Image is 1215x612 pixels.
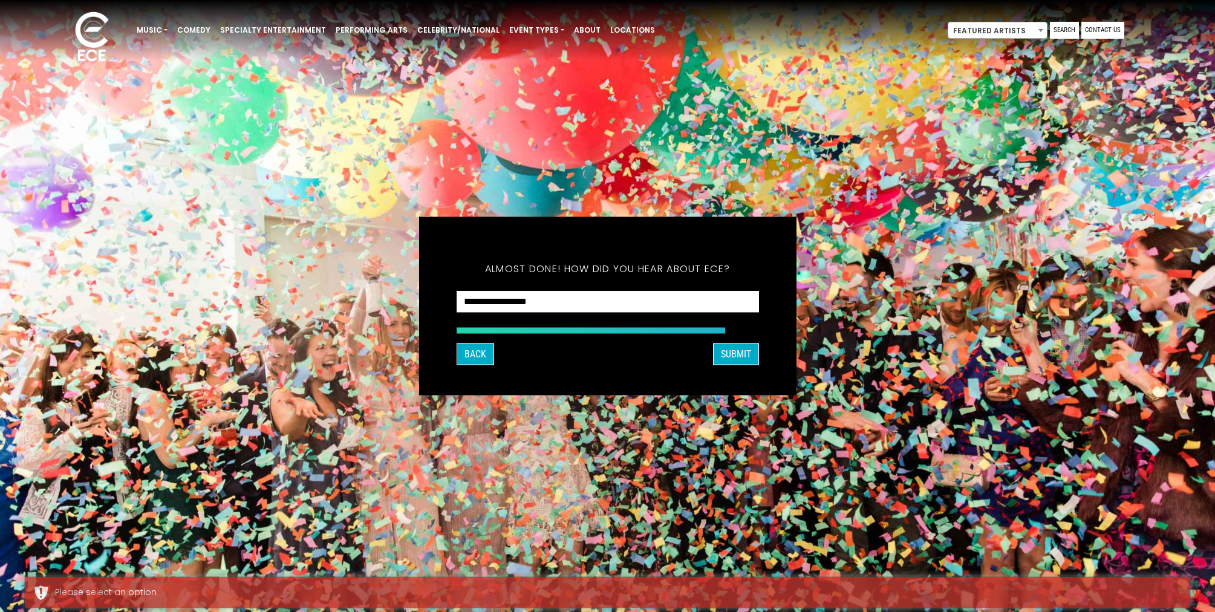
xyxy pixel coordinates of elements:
[172,20,215,41] a: Comedy
[331,20,412,41] a: Performing Arts
[948,22,1047,39] span: Featured Artists
[457,291,759,313] select: How did you hear about ECE
[457,343,494,365] button: Back
[948,22,1047,39] span: Featured Artists
[569,20,605,41] a: About
[62,8,122,67] img: ece_new_logo_whitev2-1.png
[605,20,660,41] a: Locations
[412,20,504,41] a: Celebrity/National
[132,20,172,41] a: Music
[713,343,759,365] button: SUBMIT
[457,247,759,291] h5: Almost done! How did you hear about ECE?
[1050,22,1079,39] a: Search
[504,20,569,41] a: Event Types
[215,20,331,41] a: Specialty Entertainment
[1081,22,1124,39] a: Contact Us
[55,586,1181,599] div: Please select an option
